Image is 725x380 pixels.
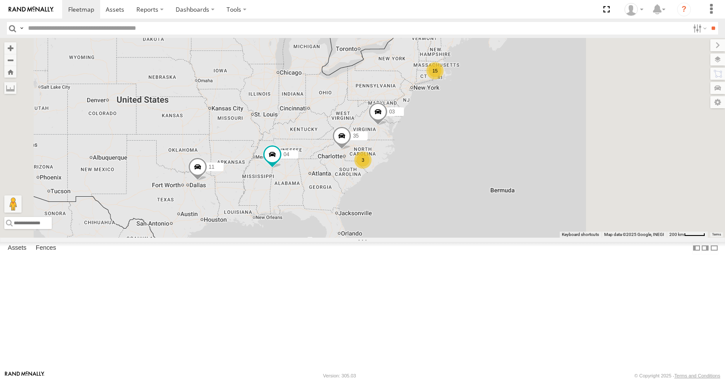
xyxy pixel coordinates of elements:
[18,22,25,35] label: Search Query
[323,373,356,378] div: Version: 305.03
[284,151,289,157] span: 04
[354,151,372,169] div: 3
[4,42,16,54] button: Zoom in
[4,54,16,66] button: Zoom out
[710,96,725,108] label: Map Settings
[9,6,54,13] img: rand-logo.svg
[562,232,599,238] button: Keyboard shortcuts
[426,62,444,79] div: 15
[677,3,691,16] i: ?
[669,232,684,237] span: 200 km
[634,373,720,378] div: © Copyright 2025 -
[667,232,708,238] button: Map Scale: 200 km per 45 pixels
[4,82,16,94] label: Measure
[675,373,720,378] a: Terms and Conditions
[209,164,214,170] span: 11
[712,232,721,236] a: Terms
[5,371,44,380] a: Visit our Website
[389,109,395,115] span: 03
[604,232,664,237] span: Map data ©2025 Google, INEGI
[353,133,359,139] span: 35
[621,3,646,16] div: Aaron Kuchrawy
[3,242,31,254] label: Assets
[701,242,709,254] label: Dock Summary Table to the Right
[690,22,708,35] label: Search Filter Options
[4,66,16,78] button: Zoom Home
[710,242,719,254] label: Hide Summary Table
[4,195,22,213] button: Drag Pegman onto the map to open Street View
[32,242,60,254] label: Fences
[692,242,701,254] label: Dock Summary Table to the Left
